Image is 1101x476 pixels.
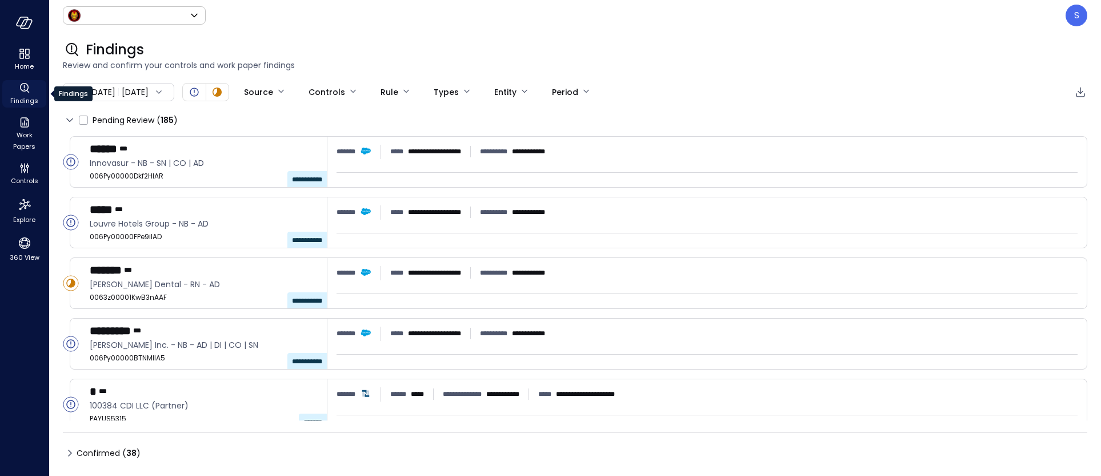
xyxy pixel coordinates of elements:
[93,111,178,129] span: Pending Review
[90,413,318,425] span: PAYUS5315
[90,170,318,182] span: 006Py00000Dkf2HIAR
[63,336,79,352] div: Open
[434,82,459,102] div: Types
[2,46,46,73] div: Home
[7,129,42,152] span: Work Papers
[2,80,46,108] div: Findings
[90,352,318,364] span: 006Py00000BTNMIIA5
[2,114,46,153] div: Work Papers
[63,396,79,412] div: Open
[2,195,46,227] div: Explore
[63,59,1087,72] span: Review and confirm your controls and work paper findings
[15,61,34,72] span: Home
[126,447,137,459] span: 38
[86,41,144,59] span: Findings
[494,82,517,102] div: Entity
[309,82,345,102] div: Controls
[122,447,141,459] div: ( )
[63,215,79,231] div: Open
[63,275,79,291] div: In Progress
[90,399,318,412] span: 100384 CDI LLC (Partner)
[63,154,79,170] div: Open
[90,339,318,351] span: Cargill Inc. - NB - AD | DI | CO | SN
[90,278,318,291] span: Glidewell Dental - RN - AD
[244,82,273,102] div: Source
[77,444,141,462] span: Confirmed
[2,160,46,188] div: Controls
[1074,9,1079,22] p: S
[90,292,318,303] span: 0063z00001KwB3nAAF
[1074,85,1087,100] div: Export to CSV
[54,86,93,101] div: Findings
[2,233,46,264] div: 360 View
[10,95,38,106] span: Findings
[1066,5,1087,26] div: Steve Sovik
[11,175,38,187] span: Controls
[90,157,318,169] span: Innovasur - NB - SN | CO | AD
[10,252,39,263] span: 360 View
[161,114,174,126] span: 185
[89,86,115,98] span: [DATE]
[90,217,318,230] span: Louvre Hotels Group - NB - AD
[90,231,318,243] span: 006Py00000FPe9iIAD
[552,82,578,102] div: Period
[187,85,201,99] div: Open
[67,9,81,22] img: Icon
[157,114,178,126] div: ( )
[13,214,35,225] span: Explore
[381,82,398,102] div: Rule
[210,85,224,99] div: In Progress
